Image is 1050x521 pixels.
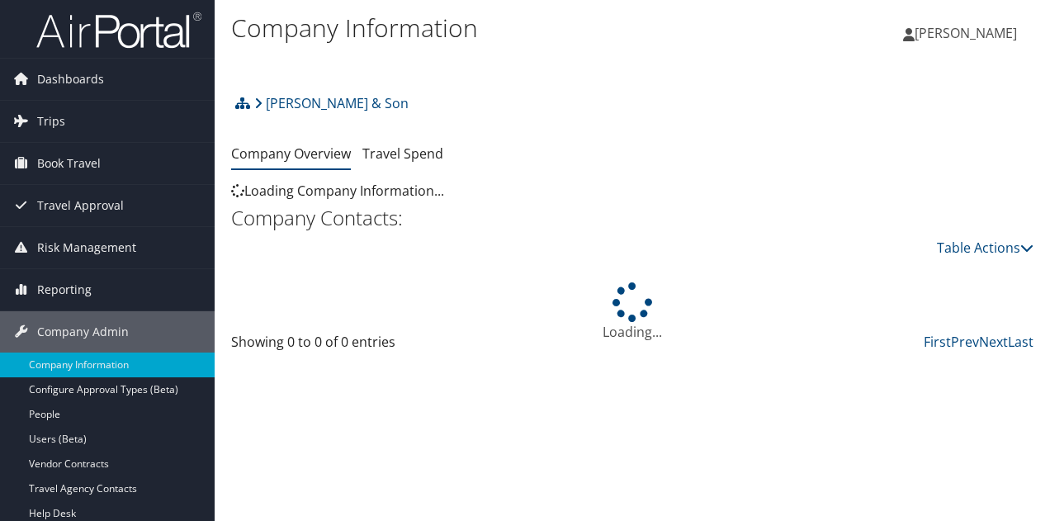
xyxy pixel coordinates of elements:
[254,87,409,120] a: [PERSON_NAME] & Son
[37,311,129,353] span: Company Admin
[37,101,65,142] span: Trips
[231,282,1033,342] div: Loading...
[231,144,351,163] a: Company Overview
[903,8,1033,58] a: [PERSON_NAME]
[362,144,443,163] a: Travel Spend
[36,11,201,50] img: airportal-logo.png
[37,269,92,310] span: Reporting
[37,227,136,268] span: Risk Management
[915,24,1017,42] span: [PERSON_NAME]
[37,143,101,184] span: Book Travel
[231,11,766,45] h1: Company Information
[937,239,1033,257] a: Table Actions
[924,333,951,351] a: First
[231,182,444,200] span: Loading Company Information...
[231,332,414,360] div: Showing 0 to 0 of 0 entries
[231,204,1033,232] h2: Company Contacts:
[37,59,104,100] span: Dashboards
[979,333,1008,351] a: Next
[37,185,124,226] span: Travel Approval
[1008,333,1033,351] a: Last
[951,333,979,351] a: Prev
